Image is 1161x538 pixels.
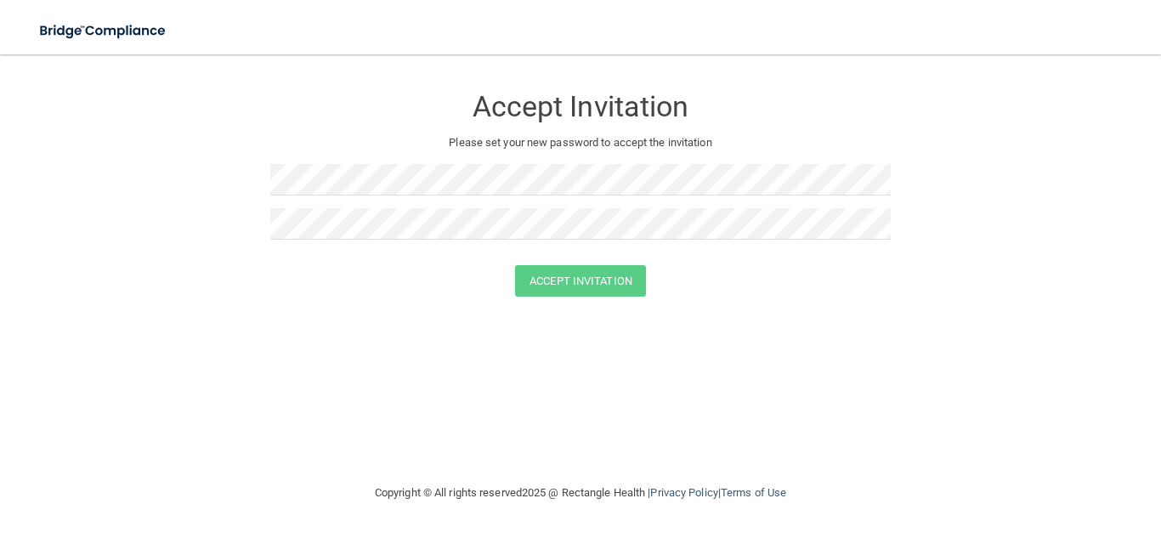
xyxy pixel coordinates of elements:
[721,486,786,499] a: Terms of Use
[650,486,717,499] a: Privacy Policy
[270,91,891,122] h3: Accept Invitation
[25,14,182,48] img: bridge_compliance_login_screen.278c3ca4.svg
[515,265,646,297] button: Accept Invitation
[283,133,878,153] p: Please set your new password to accept the invitation
[270,466,891,520] div: Copyright © All rights reserved 2025 @ Rectangle Health | |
